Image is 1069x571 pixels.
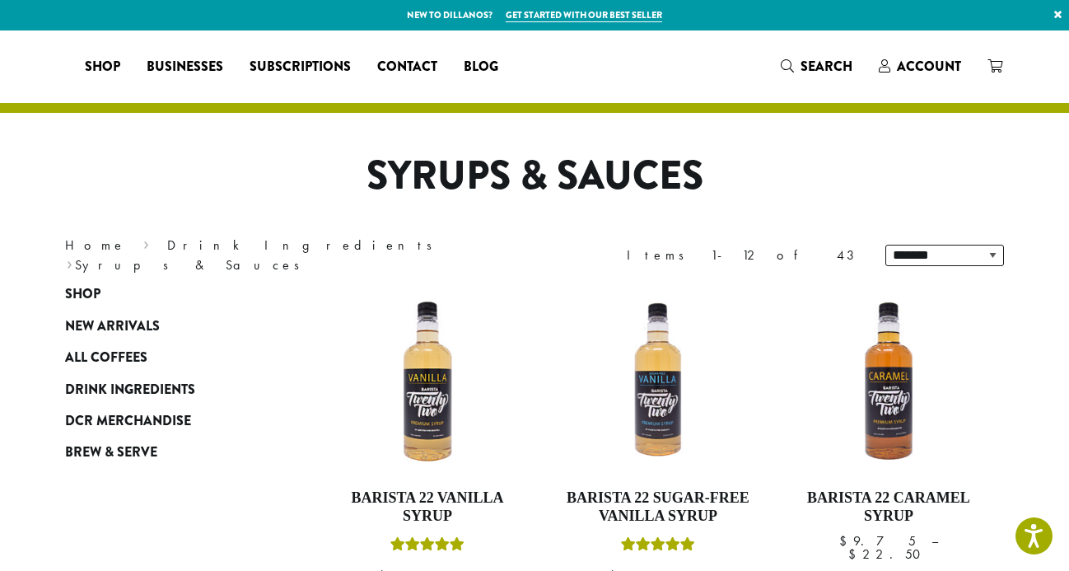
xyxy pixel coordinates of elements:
span: Businesses [147,57,223,77]
span: All Coffees [65,348,147,368]
span: Shop [65,284,100,305]
span: Search [801,57,852,76]
h4: Barista 22 Caramel Syrup [794,489,983,525]
span: › [143,230,149,255]
a: Get started with our best seller [506,8,662,22]
a: All Coffees [65,342,263,373]
span: – [931,532,938,550]
a: DCR Merchandise [65,405,263,437]
a: Home [65,236,126,254]
a: Shop [72,54,133,80]
img: CARAMEL-1-300x300.png [794,287,983,476]
span: Account [897,57,961,76]
img: SF-VANILLA-300x300.png [563,287,753,476]
a: New Arrivals [65,311,263,342]
a: Brew & Serve [65,437,263,468]
span: Blog [464,57,498,77]
span: $ [839,532,853,550]
span: Contact [377,57,437,77]
img: VANILLA-300x300.png [333,287,522,476]
a: Drink Ingredients [65,373,263,405]
h4: Barista 22 Sugar-Free Vanilla Syrup [563,489,753,525]
span: Drink Ingredients [65,380,195,400]
span: Subscriptions [250,57,351,77]
span: Brew & Serve [65,442,157,463]
bdi: 22.50 [848,545,928,563]
nav: Breadcrumb [65,236,510,275]
span: New Arrivals [65,316,160,337]
a: Shop [65,278,263,310]
span: $ [848,545,862,563]
h1: Syrups & Sauces [53,152,1016,200]
bdi: 9.75 [839,532,916,550]
div: Rated 5.00 out of 5 [390,535,464,559]
span: › [67,250,72,275]
div: Rated 5.00 out of 5 [621,535,695,559]
span: DCR Merchandise [65,411,191,432]
span: Shop [85,57,120,77]
a: Search [768,53,866,80]
a: Drink Ingredients [167,236,443,254]
div: Items 1-12 of 43 [627,246,861,265]
h4: Barista 22 Vanilla Syrup [333,489,522,525]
